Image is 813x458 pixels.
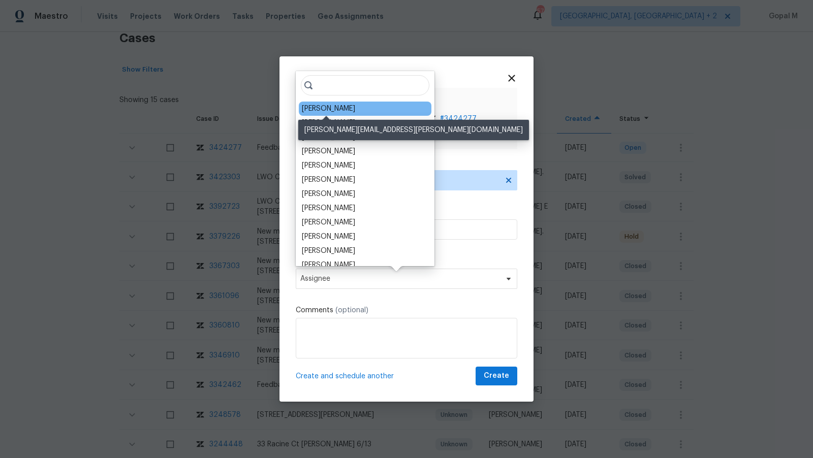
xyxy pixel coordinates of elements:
[388,96,509,111] span: Case
[506,73,517,84] span: Close
[298,120,529,140] div: [PERSON_NAME][EMAIL_ADDRESS][PERSON_NAME][DOMAIN_NAME]
[300,275,499,283] span: Assignee
[302,118,355,128] div: [PERSON_NAME]
[476,367,517,385] button: Create
[484,370,509,382] span: Create
[296,371,394,381] span: Create and schedule another
[302,246,355,256] div: [PERSON_NAME]
[296,305,517,315] label: Comments
[302,160,355,171] div: [PERSON_NAME]
[302,189,355,199] div: [PERSON_NAME]
[302,175,355,185] div: [PERSON_NAME]
[302,104,355,114] div: [PERSON_NAME]
[302,260,355,270] div: [PERSON_NAME]
[302,203,355,213] div: [PERSON_NAME]
[302,217,355,227] div: [PERSON_NAME]
[440,114,477,124] span: # 3424277
[335,307,368,314] span: (optional)
[302,232,355,242] div: [PERSON_NAME]
[302,146,355,156] div: [PERSON_NAME]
